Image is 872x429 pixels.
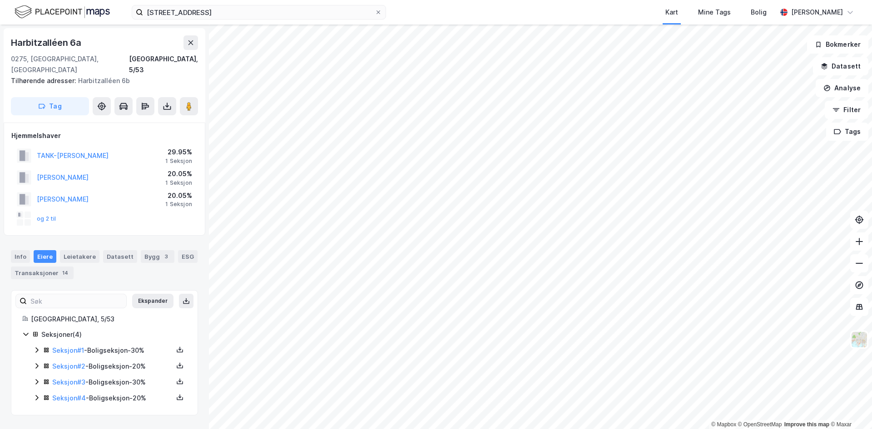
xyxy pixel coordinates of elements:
[825,101,868,119] button: Filter
[827,385,872,429] iframe: Chat Widget
[52,346,84,354] a: Seksjon#1
[751,7,767,18] div: Bolig
[11,130,198,141] div: Hjemmelshaver
[52,394,86,402] a: Seksjon#4
[807,35,868,54] button: Bokmerker
[11,97,89,115] button: Tag
[738,421,782,428] a: OpenStreetMap
[129,54,198,75] div: [GEOGRAPHIC_DATA], 5/53
[52,345,173,356] div: - Boligseksjon - 30%
[132,294,173,308] button: Ekspander
[784,421,829,428] a: Improve this map
[851,331,868,348] img: Z
[178,250,198,263] div: ESG
[52,361,173,372] div: - Boligseksjon - 20%
[143,5,375,19] input: Søk på adresse, matrikkel, gårdeiere, leietakere eller personer
[665,7,678,18] div: Kart
[11,54,129,75] div: 0275, [GEOGRAPHIC_DATA], [GEOGRAPHIC_DATA]
[11,77,78,84] span: Tilhørende adresser:
[162,252,171,261] div: 3
[60,268,70,277] div: 14
[141,250,174,263] div: Bygg
[52,393,173,404] div: - Boligseksjon - 20%
[165,190,192,201] div: 20.05%
[31,314,187,325] div: [GEOGRAPHIC_DATA], 5/53
[816,79,868,97] button: Analyse
[52,362,85,370] a: Seksjon#2
[11,35,83,50] div: Harbitzalléen 6a
[813,57,868,75] button: Datasett
[60,250,99,263] div: Leietakere
[41,329,187,340] div: Seksjoner ( 4 )
[165,179,192,187] div: 1 Seksjon
[711,421,736,428] a: Mapbox
[11,75,191,86] div: Harbitzalléen 6b
[52,377,173,388] div: - Boligseksjon - 30%
[165,147,192,158] div: 29.95%
[34,250,56,263] div: Eiere
[165,201,192,208] div: 1 Seksjon
[165,168,192,179] div: 20.05%
[15,4,110,20] img: logo.f888ab2527a4732fd821a326f86c7f29.svg
[103,250,137,263] div: Datasett
[165,158,192,165] div: 1 Seksjon
[791,7,843,18] div: [PERSON_NAME]
[11,250,30,263] div: Info
[52,378,85,386] a: Seksjon#3
[11,266,74,279] div: Transaksjoner
[27,294,126,308] input: Søk
[826,123,868,141] button: Tags
[698,7,731,18] div: Mine Tags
